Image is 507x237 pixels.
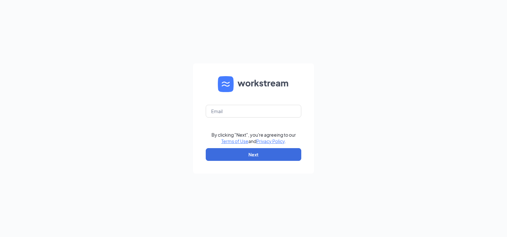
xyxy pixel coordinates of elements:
input: Email [206,105,301,118]
div: By clicking "Next", you're agreeing to our and . [211,132,296,144]
button: Next [206,148,301,161]
a: Privacy Policy [256,138,285,144]
img: WS logo and Workstream text [218,76,289,92]
a: Terms of Use [221,138,248,144]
